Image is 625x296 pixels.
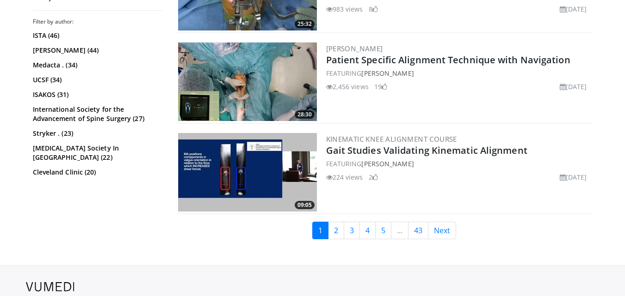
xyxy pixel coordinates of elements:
[560,172,587,182] li: [DATE]
[178,133,317,211] img: ccdf314f-65a9-4f7f-9300-611487f0cc26.300x170_q85_crop-smart_upscale.jpg
[326,144,527,157] a: Gait Studies Validating Kinematic Alignment
[178,42,317,121] img: f09dfca2-494d-4bde-a881-2fa5ccaecca6.300x170_q85_crop-smart_upscale.jpg
[33,105,160,123] a: International Society for the Advancement of Spine Surgery (27)
[33,144,160,162] a: [MEDICAL_DATA] Society In [GEOGRAPHIC_DATA] (22)
[326,44,383,53] a: [PERSON_NAME]
[560,82,587,91] li: [DATE]
[178,42,317,121] a: 28:30
[33,60,160,70] a: Medacta . (34)
[326,4,363,14] li: 983 views
[33,18,162,25] h3: Filter by author:
[295,110,315,119] span: 28:30
[26,282,74,291] img: VuMedi Logo
[560,4,587,14] li: [DATE]
[374,82,387,91] li: 19
[361,159,414,168] a: [PERSON_NAME]
[33,129,160,138] a: Stryker . (23)
[369,172,378,182] li: 2
[344,222,360,239] a: 3
[408,222,428,239] a: 43
[33,90,160,99] a: ISAKOS (31)
[326,159,591,169] div: FEATURING
[361,69,414,78] a: [PERSON_NAME]
[33,168,160,177] a: Cleveland Clinic (20)
[176,222,593,239] nav: Search results pages
[326,172,363,182] li: 224 views
[328,222,344,239] a: 2
[326,68,591,78] div: FEATURING
[369,4,378,14] li: 8
[33,31,160,40] a: ISTA (46)
[33,46,160,55] a: [PERSON_NAME] (44)
[375,222,391,239] a: 5
[428,222,456,239] a: Next
[326,82,369,91] li: 2,456 views
[312,222,328,239] a: 1
[295,201,315,209] span: 09:05
[326,134,457,144] a: Kinematic Knee Alignment Course
[359,222,376,239] a: 4
[178,133,317,211] a: 09:05
[326,54,570,66] a: Patient Specific Alignment Technique with Navigation
[295,20,315,28] span: 25:32
[33,75,160,85] a: UCSF (34)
